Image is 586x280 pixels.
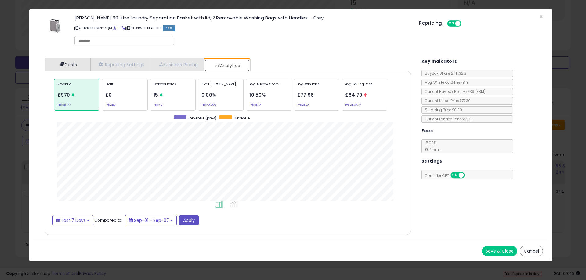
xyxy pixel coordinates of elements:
[482,246,517,256] button: Save & Close
[74,16,410,20] h3: [PERSON_NAME] 90-litre Laundry Separation Basket with lid, 2 Removable Washing Bags with Handles ...
[179,215,199,225] button: Apply
[422,107,462,112] span: Shipping Price: £0.00
[297,104,309,106] small: Prev: N/A
[520,246,543,256] button: Cancel
[151,58,204,71] a: Business Pricing
[451,173,459,178] span: ON
[421,127,433,135] h5: Fees
[74,23,410,33] p: ASIN: B08QMNY7QM | SKU: 1W-DTKA-LKPL
[201,104,216,106] small: Prev: 0.00%
[134,217,169,223] span: Sep-01 - Sep-07
[422,89,486,94] span: Current Buybox Price:
[105,82,144,91] p: Profit
[163,25,175,31] span: FBM
[422,140,442,152] span: 15.00 %
[154,92,158,98] span: 15
[234,115,250,121] span: Revenue
[45,58,91,71] a: Costs
[297,82,336,91] p: Avg. Win Price
[422,98,471,103] span: Current Listed Price: £77.39
[57,104,71,106] small: Prev: £777
[201,92,216,98] span: 0.00%
[91,58,151,71] a: Repricing Settings
[419,21,443,26] h5: Repricing:
[421,158,442,165] h5: Settings
[345,104,361,106] small: Prev: £64.77
[345,92,363,98] span: £64.70
[539,12,543,21] span: ×
[57,92,70,98] span: £970
[62,217,86,223] span: Last 7 Days
[421,58,457,65] h5: Key Indicators
[464,173,473,178] span: OFF
[154,104,163,106] small: Prev: 12
[204,59,250,72] a: Analytics
[105,92,112,98] span: £0
[422,80,468,85] span: Avg. Win Price 24h: £78.13
[189,115,216,121] span: Revenue (prev)
[118,26,121,30] a: All offer listings
[113,26,116,30] a: BuyBox page
[122,26,125,30] a: Your listing only
[422,116,474,122] span: Current Landed Price: £77.39
[45,16,63,34] img: 31TTGIUd7GL._SL60_.jpg
[297,92,314,98] span: £77.96
[249,104,261,106] small: Prev: N/A
[475,89,486,94] span: ( FBM )
[422,71,466,76] span: BuyBox Share 24h: 32%
[422,147,442,152] span: £0.25 min
[105,104,116,106] small: Prev: £0
[57,82,96,91] p: Revenue
[422,173,473,178] span: Consider CPT:
[201,82,240,91] p: Profit [PERSON_NAME]
[154,82,192,91] p: Ordered Items
[249,92,266,98] span: 10.50%
[448,21,455,26] span: ON
[94,217,122,223] span: Compared to:
[461,21,470,26] span: OFF
[249,82,288,91] p: Avg. Buybox Share
[345,82,384,91] p: Avg. Selling Price
[463,89,486,94] span: £77.39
